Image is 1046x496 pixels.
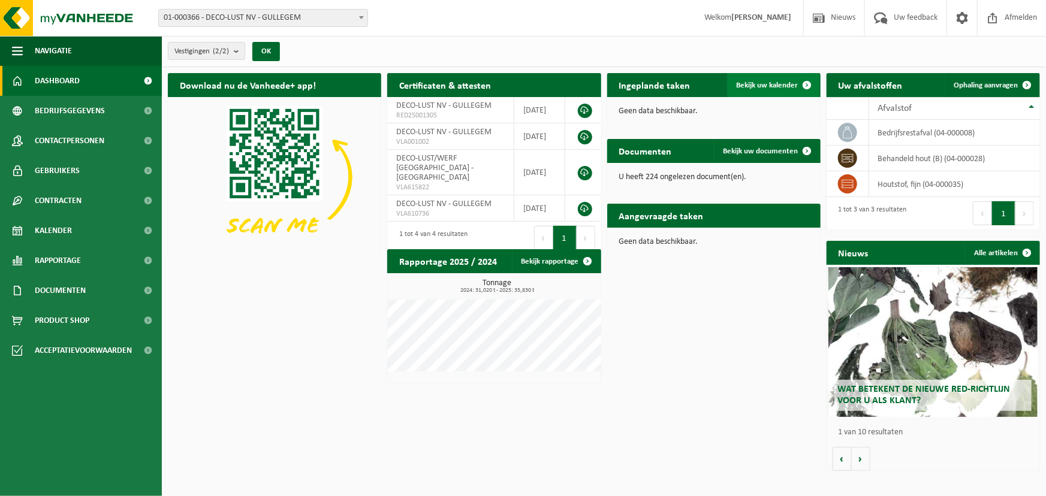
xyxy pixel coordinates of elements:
button: 1 [992,201,1015,225]
strong: [PERSON_NAME] [731,13,791,22]
button: Previous [973,201,992,225]
span: VLA610736 [396,209,505,219]
h2: Rapportage 2025 / 2024 [387,249,509,273]
button: Next [1015,201,1034,225]
a: Bekijk uw kalender [727,73,819,97]
button: Vorige [833,447,852,471]
div: 1 tot 3 van 3 resultaten [833,200,907,226]
p: U heeft 224 ongelezen document(en). [619,173,809,182]
span: Navigatie [35,36,72,66]
a: Bekijk uw documenten [714,139,819,163]
span: Dashboard [35,66,80,96]
span: Documenten [35,276,86,306]
button: Previous [534,226,553,250]
h2: Aangevraagde taken [607,204,716,227]
span: Afvalstof [878,104,912,113]
span: 01-000366 - DECO-LUST NV - GULLEGEM [158,9,368,27]
h2: Documenten [607,139,684,162]
h3: Tonnage [393,279,601,294]
td: [DATE] [514,150,565,195]
span: Bedrijfsgegevens [35,96,105,126]
img: Download de VHEPlus App [168,97,381,257]
p: Geen data beschikbaar. [619,107,809,116]
span: DECO-LUST NV - GULLEGEM [396,101,492,110]
a: Bekijk rapportage [512,249,600,273]
a: Alle artikelen [964,241,1039,265]
td: [DATE] [514,97,565,123]
span: 01-000366 - DECO-LUST NV - GULLEGEM [159,10,367,26]
h2: Uw afvalstoffen [827,73,915,96]
td: [DATE] [514,123,565,150]
a: Ophaling aanvragen [944,73,1039,97]
span: Product Shop [35,306,89,335]
p: 1 van 10 resultaten [839,428,1034,437]
span: Vestigingen [174,43,229,61]
td: behandeld hout (B) (04-000028) [869,146,1040,171]
span: DECO-LUST NV - GULLEGEM [396,128,492,137]
span: Contactpersonen [35,126,104,156]
span: Bekijk uw documenten [724,147,798,155]
span: 2024: 31,020 t - 2025: 35,830 t [393,288,601,294]
span: Ophaling aanvragen [954,81,1018,89]
span: Contracten [35,186,82,216]
td: [DATE] [514,195,565,222]
p: Geen data beschikbaar. [619,238,809,246]
count: (2/2) [213,47,229,55]
span: Rapportage [35,246,81,276]
a: Wat betekent de nieuwe RED-richtlijn voor u als klant? [828,267,1038,417]
span: Kalender [35,216,72,246]
span: Wat betekent de nieuwe RED-richtlijn voor u als klant? [837,385,1010,406]
button: Vestigingen(2/2) [168,42,245,60]
span: VLA001002 [396,137,505,147]
td: houtstof, fijn (04-000035) [869,171,1040,197]
button: 1 [553,226,577,250]
button: Volgende [852,447,870,471]
button: Next [577,226,595,250]
h2: Download nu de Vanheede+ app! [168,73,328,96]
span: Gebruikers [35,156,80,186]
span: VLA615822 [396,183,505,192]
span: RED25001305 [396,111,505,120]
div: 1 tot 4 van 4 resultaten [393,225,468,251]
span: Bekijk uw kalender [737,81,798,89]
h2: Ingeplande taken [607,73,703,96]
span: Acceptatievoorwaarden [35,335,132,365]
span: DECO-LUST/WERF [GEOGRAPHIC_DATA] - [GEOGRAPHIC_DATA] [396,154,474,182]
h2: Nieuws [827,241,881,264]
td: bedrijfsrestafval (04-000008) [869,120,1040,146]
span: DECO-LUST NV - GULLEGEM [396,199,492,208]
button: OK [252,42,280,61]
h2: Certificaten & attesten [387,73,503,96]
